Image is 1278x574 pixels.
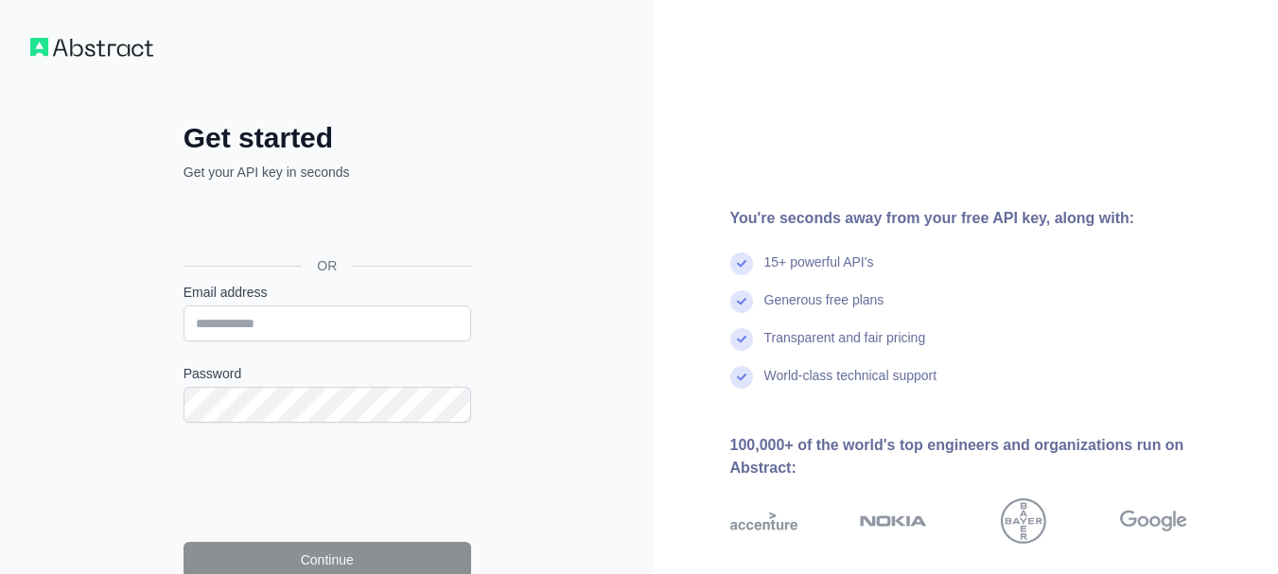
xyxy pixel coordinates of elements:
div: Transparent and fair pricing [764,328,926,366]
div: Generous free plans [764,290,884,328]
img: check mark [730,328,753,351]
img: bayer [1001,498,1046,544]
img: check mark [730,252,753,275]
iframe: To enrich screen reader interactions, please activate Accessibility in Grammarly extension settings [174,202,477,244]
label: Password [184,364,471,383]
img: google [1120,498,1187,544]
label: Email address [184,283,471,302]
img: check mark [730,290,753,313]
div: 100,000+ of the world's top engineers and organizations run on Abstract: [730,434,1249,479]
h2: Get started [184,121,471,155]
div: You're seconds away from your free API key, along with: [730,207,1249,230]
div: 15+ powerful API's [764,252,874,290]
img: accenture [730,498,797,544]
img: nokia [860,498,927,544]
img: check mark [730,366,753,389]
iframe: reCAPTCHA [184,445,471,519]
div: World-class technical support [764,366,937,404]
img: Workflow [30,38,153,57]
span: OR [302,256,352,275]
p: Get your API key in seconds [184,163,471,182]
